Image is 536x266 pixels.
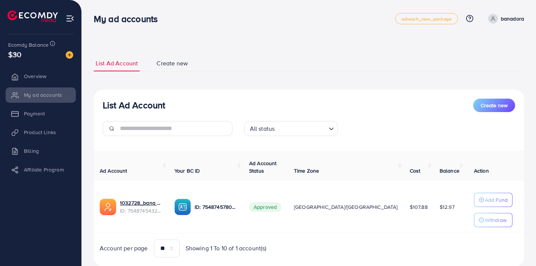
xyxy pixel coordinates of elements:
img: image [66,51,73,59]
p: Withdraw [485,216,506,225]
span: Create new [157,59,188,68]
span: Create new [481,102,508,109]
span: $12.97 [440,203,455,211]
a: 1032728_bana dor ad account 1_1757579407255 [120,199,162,207]
button: Withdraw [474,213,512,227]
img: ic-ads-acc.e4c84228.svg [100,199,116,215]
h3: List Ad Account [103,100,165,111]
a: adreach_new_package [395,13,458,24]
a: banadora [485,14,524,24]
div: Search for option [244,121,338,136]
img: ic-ba-acc.ded83a64.svg [174,199,191,215]
span: Time Zone [294,167,319,174]
span: Your BC ID [174,167,200,174]
span: Balance [440,167,459,174]
div: <span class='underline'>1032728_bana dor ad account 1_1757579407255</span></br>7548745432170184711 [120,199,162,214]
span: ID: 7548745432170184711 [120,207,162,214]
p: Add Fund [485,195,508,204]
img: menu [66,14,74,23]
p: banadora [501,14,524,23]
span: All status [248,123,276,134]
span: Ecomdy Balance [8,41,49,49]
span: $30 [8,49,21,60]
button: Add Fund [474,193,512,207]
span: $107.88 [410,203,428,211]
span: List Ad Account [96,59,138,68]
span: [GEOGRAPHIC_DATA]/[GEOGRAPHIC_DATA] [294,203,398,211]
span: Account per page [100,244,148,253]
p: ID: 7548745780125483025 [195,202,237,211]
span: Action [474,167,489,174]
h3: My ad accounts [94,13,164,24]
span: Showing 1 To 10 of 1 account(s) [186,244,267,253]
span: Ad Account [100,167,127,174]
span: adreach_new_package [402,16,452,21]
span: Ad Account Status [249,160,277,174]
button: Create new [473,99,515,112]
span: Approved [249,202,281,212]
span: Cost [410,167,421,174]
img: logo [7,10,58,22]
input: Search for option [277,122,325,134]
